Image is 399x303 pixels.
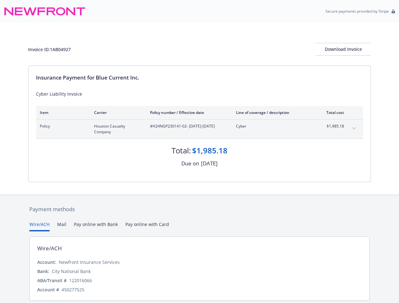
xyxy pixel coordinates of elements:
[37,268,49,275] div: Bank:
[150,123,226,129] span: #H24NGP230141-02 - [DATE]-[DATE]
[36,91,363,97] div: Cyber Liability Invoice
[236,110,310,115] div: Line of coverage / description
[36,74,363,82] div: Insurance Payment for Blue Current Inc.
[236,123,310,129] span: Cyber
[62,286,84,293] div: 450277525
[37,259,56,265] div: Account:
[94,110,140,115] div: Carrier
[325,9,389,14] p: Secure payments provided by Stripe
[316,43,371,56] button: Download Invoice
[94,123,140,135] span: Houston Casualty Company
[69,277,92,284] div: 122016066
[349,123,359,134] button: expand content
[37,286,59,293] div: Account #
[181,159,199,168] div: Due on
[29,205,370,213] div: Payment methods
[57,221,66,231] button: Mail
[150,110,226,115] div: Policy number / Effective date
[52,268,91,275] div: City National Bank
[40,123,84,129] span: Policy
[320,110,344,115] div: Total cost
[172,145,191,156] div: Total:
[59,259,120,265] div: Newfront Insurance Services
[125,221,169,231] button: Pay online with Card
[36,120,363,139] div: PolicyHouston Casualty Company#H24NGP230141-02- [DATE]-[DATE]Cyber$1,985.18expand content
[192,145,227,156] div: $1,985.18
[320,123,344,129] span: $1,985.18
[40,110,84,115] div: Item
[28,46,71,53] div: Invoice ID: 1AB04927
[37,277,67,284] div: ABA/Transit #
[74,221,118,231] button: Pay online with Bank
[316,43,371,55] div: Download Invoice
[37,244,62,252] div: Wire/ACH
[201,159,218,168] div: [DATE]
[29,221,50,231] button: Wire/ACH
